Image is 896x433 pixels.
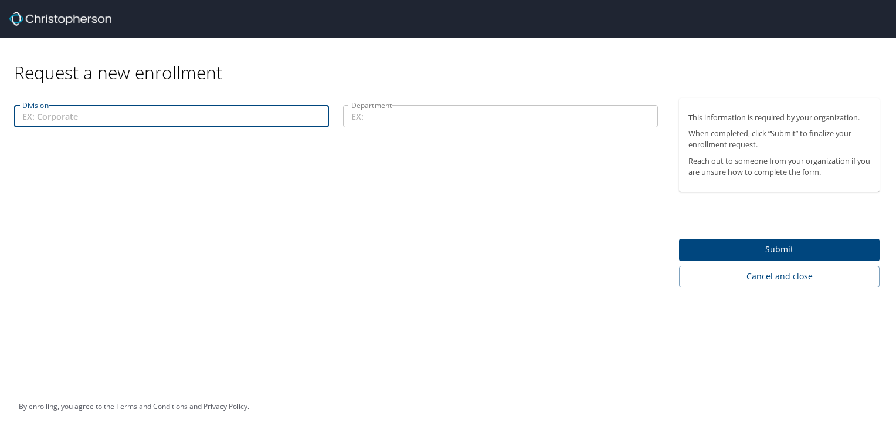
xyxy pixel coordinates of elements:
[688,155,870,178] p: Reach out to someone from your organization if you are unsure how to complete the form.
[688,112,870,123] p: This information is required by your organization.
[688,128,870,150] p: When completed, click “Submit” to finalize your enrollment request.
[679,266,880,287] button: Cancel and close
[9,12,111,26] img: cbt logo
[116,401,188,411] a: Terms and Conditions
[14,38,889,84] div: Request a new enrollment
[688,269,870,284] span: Cancel and close
[679,239,880,262] button: Submit
[19,392,249,421] div: By enrolling, you agree to the and .
[203,401,247,411] a: Privacy Policy
[14,105,329,127] input: EX: Corporate
[688,242,870,257] span: Submit
[343,105,658,127] input: EX:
